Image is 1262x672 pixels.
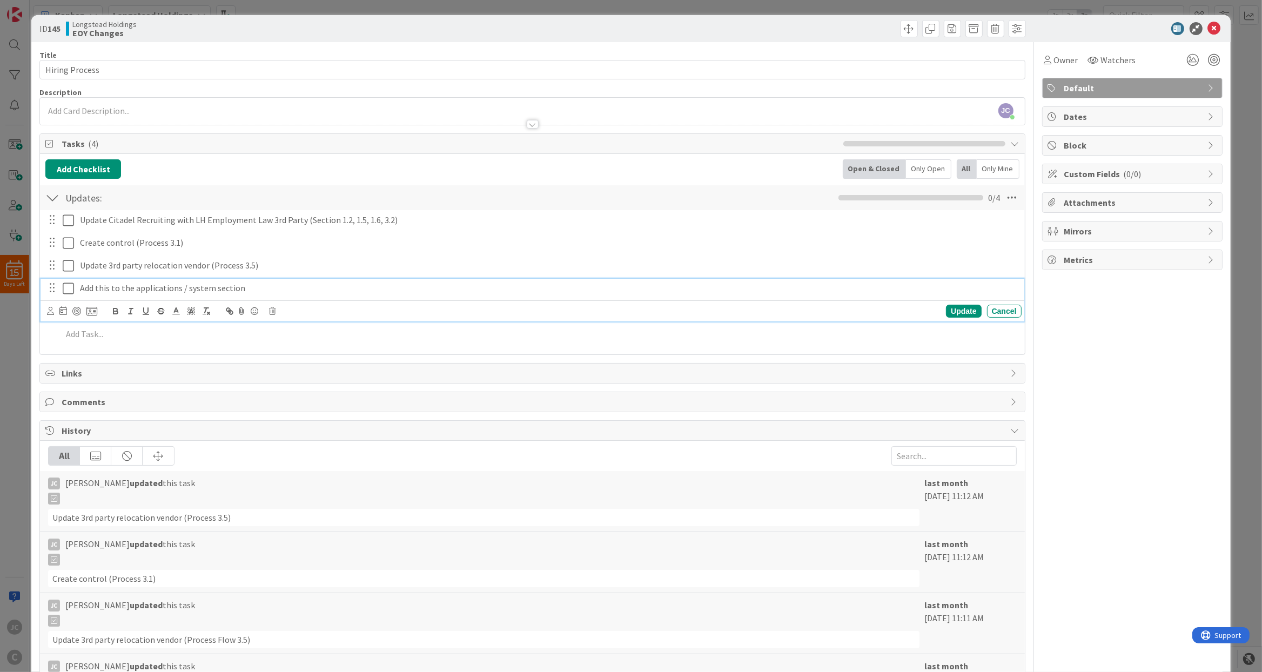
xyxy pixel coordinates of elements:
[130,478,163,488] b: updated
[62,188,305,207] input: Add Checklist...
[843,159,906,179] div: Open & Closed
[1064,253,1203,266] span: Metrics
[62,137,837,150] span: Tasks
[1124,169,1142,179] span: ( 0/0 )
[48,478,60,489] div: JC
[977,159,1019,179] div: Only Mine
[925,661,969,671] b: last month
[72,29,137,37] b: EOY Changes
[62,367,1005,380] span: Links
[989,191,1001,204] span: 0 / 4
[1064,167,1203,180] span: Custom Fields
[998,103,1013,118] span: JC
[130,600,163,610] b: updated
[946,305,981,318] div: Update
[80,214,1017,226] p: Update Citadel Recruiting with LH Employment Law 3rd Party (Section 1.2, 1.5, 1.6, 3.2)
[1064,225,1203,238] span: Mirrors
[891,446,1017,466] input: Search...
[62,424,1005,437] span: History
[1064,82,1203,95] span: Default
[65,537,195,566] span: [PERSON_NAME] this task
[88,138,98,149] span: ( 4 )
[39,50,57,60] label: Title
[1064,196,1203,209] span: Attachments
[925,537,1017,587] div: [DATE] 11:12 AM
[49,447,80,465] div: All
[1101,53,1136,66] span: Watchers
[957,159,977,179] div: All
[48,570,919,587] div: Create control (Process 3.1)
[48,600,60,611] div: JC
[1054,53,1078,66] span: Owner
[130,661,163,671] b: updated
[925,539,969,549] b: last month
[45,159,121,179] button: Add Checklist
[39,22,61,35] span: ID
[39,88,82,97] span: Description
[925,478,969,488] b: last month
[130,539,163,549] b: updated
[1064,139,1203,152] span: Block
[65,476,195,505] span: [PERSON_NAME] this task
[39,60,1025,79] input: type card name here...
[906,159,951,179] div: Only Open
[80,282,1017,294] p: Add this to the applications / system section
[925,600,969,610] b: last month
[80,237,1017,249] p: Create control (Process 3.1)
[925,476,1017,526] div: [DATE] 11:12 AM
[48,23,61,34] b: 145
[925,599,1017,648] div: [DATE] 11:11 AM
[1064,110,1203,123] span: Dates
[987,305,1022,318] div: Cancel
[48,539,60,550] div: JC
[23,2,49,15] span: Support
[48,509,919,526] div: Update 3rd party relocation vendor (Process 3.5)
[62,395,1005,408] span: Comments
[65,599,195,627] span: [PERSON_NAME] this task
[72,20,137,29] span: Longstead Holdings
[80,259,1017,272] p: Update 3rd party relocation vendor (Process 3.5)
[48,631,919,648] div: Update 3rd party relocation vendor (Process Flow 3.5)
